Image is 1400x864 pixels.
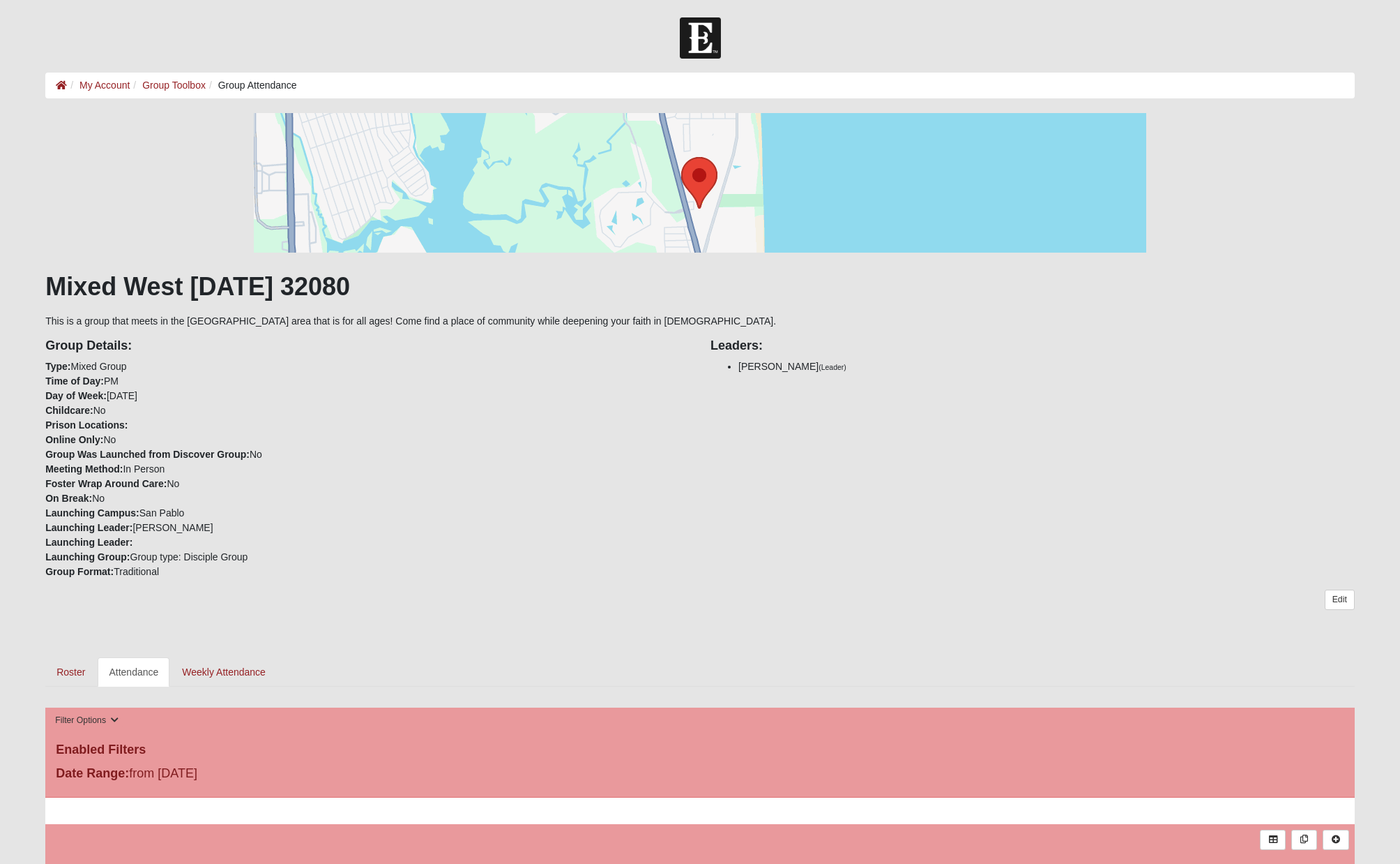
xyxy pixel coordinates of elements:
strong: Launching Leader: [45,522,132,533]
label: Date Range: [56,764,129,783]
strong: Time of Day: [45,375,104,387]
h4: Group Details: [45,338,690,354]
strong: Group Was Launched from Discover Group: [45,449,250,460]
a: Roster [45,657,96,687]
strong: Day of Week: [45,390,107,401]
h4: Leaders: [710,338,1355,354]
strong: Online Only: [45,434,103,445]
div: from [DATE] [45,764,482,787]
div: Mixed Group PM [DATE] No No No In Person No No San Pablo [PERSON_NAME] Group type: Disciple Group... [35,329,700,579]
strong: Launching Leader: [45,537,132,548]
a: Weekly Attendance [171,657,277,687]
a: Export to Excel [1260,830,1286,850]
div: This is a group that meets in the [GEOGRAPHIC_DATA] area that is for all ages! Come find a place ... [45,113,1355,687]
a: My Account [79,80,130,91]
strong: Meeting Method: [45,463,123,475]
h4: Enabled Filters [56,743,1344,758]
strong: Foster Wrap Around Care: [45,478,167,489]
strong: Group Format: [45,566,114,577]
strong: Type: [45,361,70,372]
strong: Childcare: [45,405,93,416]
a: Alt+N [1323,830,1348,850]
a: Merge Records into Merge Template [1291,830,1317,850]
a: Edit [1325,590,1355,610]
strong: Prison Locations: [45,419,128,431]
li: Group Attendance [206,78,297,93]
a: Attendance [98,657,169,687]
strong: Launching Campus: [45,507,139,519]
a: Group Toolbox [142,80,206,91]
small: (Leader) [819,363,846,371]
img: Church of Eleven22 Logo [680,17,721,59]
button: Filter Options [51,713,123,728]
li: [PERSON_NAME] [738,359,1355,374]
h1: Mixed West [DATE] 32080 [45,271,1355,301]
strong: On Break: [45,493,92,504]
strong: Launching Group: [45,551,130,563]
